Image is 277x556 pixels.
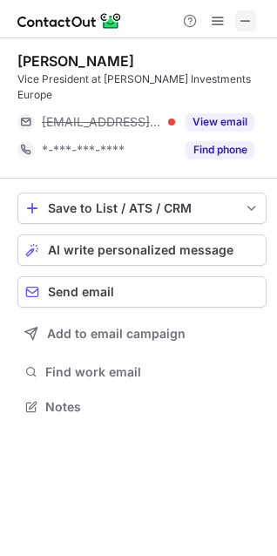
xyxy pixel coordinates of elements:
[48,201,236,215] div: Save to List / ATS / CRM
[45,399,260,415] span: Notes
[17,395,267,419] button: Notes
[48,243,233,257] span: AI write personalized message
[17,276,267,308] button: Send email
[48,285,114,299] span: Send email
[17,193,267,224] button: save-profile-one-click
[17,10,122,31] img: ContactOut v5.3.10
[17,360,267,384] button: Find work email
[45,364,260,380] span: Find work email
[17,318,267,349] button: Add to email campaign
[186,113,254,131] button: Reveal Button
[186,141,254,159] button: Reveal Button
[47,327,186,341] span: Add to email campaign
[42,114,162,130] span: [EMAIL_ADDRESS][DOMAIN_NAME]
[17,71,267,103] div: Vice President at [PERSON_NAME] Investments Europe
[17,52,134,70] div: [PERSON_NAME]
[17,234,267,266] button: AI write personalized message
